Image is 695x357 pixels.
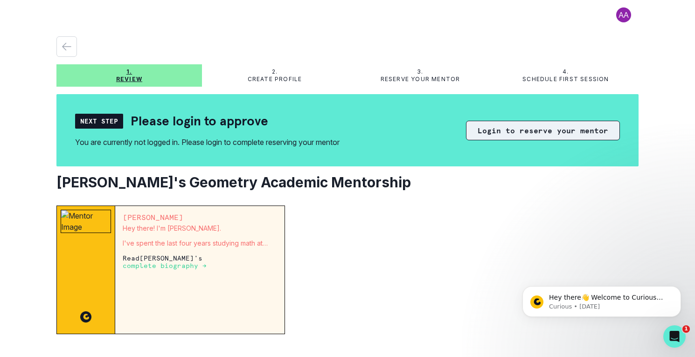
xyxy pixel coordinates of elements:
p: Read [PERSON_NAME] 's [123,254,277,269]
p: 2. [272,68,278,76]
p: Schedule first session [522,76,609,83]
p: I've spent the last four years studying math at [GEOGRAPHIC_DATA], and considering every possible... [123,240,277,247]
h2: Please login to approve [131,113,268,129]
h2: [PERSON_NAME]'s Geometry Academic Mentorship [56,174,639,191]
div: You are currently not logged in. Please login to complete reserving your mentor [75,137,340,148]
iframe: Intercom notifications message [508,267,695,332]
p: [PERSON_NAME] [123,213,277,221]
img: Mentor Image [61,210,111,233]
p: Create profile [248,76,302,83]
p: Review [116,76,142,83]
p: 3. [417,68,423,76]
iframe: Intercom live chat [663,325,686,348]
div: Next Step [75,114,123,129]
p: 4. [563,68,569,76]
p: Message from Curious, sent 5d ago [41,36,161,44]
p: Hey there! I'm [PERSON_NAME]. [123,225,277,232]
span: 1 [682,325,690,333]
a: complete biography → [123,261,207,269]
button: Login to reserve your mentor [466,121,620,140]
p: 1. [126,68,132,76]
span: Hey there👋 Welcome to Curious Cardinals 🙌 Take a look around! If you have any questions or are ex... [41,27,159,81]
img: CC image [80,311,91,323]
button: profile picture [609,7,639,22]
p: Reserve your mentor [381,76,460,83]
